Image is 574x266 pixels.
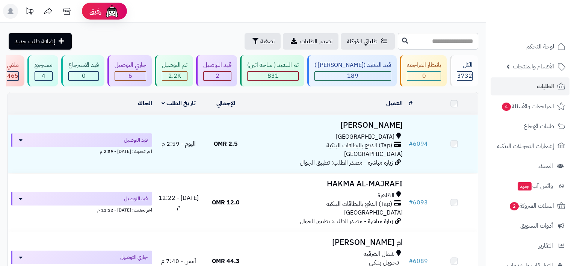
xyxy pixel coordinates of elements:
a: إشعارات التحويلات البنكية [491,137,569,155]
a: جاري التوصيل 6 [106,55,153,86]
div: اخر تحديث: [DATE] - 12:22 م [11,206,152,213]
span: 0 [422,71,426,80]
span: 465 [7,71,18,80]
div: قيد التوصيل [203,61,231,70]
div: تم التنفيذ ( ساحة اتين) [247,61,299,70]
span: 189 [347,71,358,80]
span: # [409,257,413,266]
div: 0 [407,72,441,80]
a: الطلبات [491,77,569,95]
span: 3732 [457,71,472,80]
div: جاري التوصيل [115,61,146,70]
span: الأقسام والمنتجات [513,61,554,72]
a: تاريخ الطلب [162,99,196,108]
div: الكل [457,61,473,70]
a: الحالة [138,99,152,108]
span: زيارة مباشرة - مصدر الطلب: تطبيق الجوال [300,158,393,167]
h3: [PERSON_NAME] [252,121,403,130]
span: قيد التوصيل [124,136,148,144]
a: الإجمالي [216,99,235,108]
span: جاري التوصيل [120,254,148,261]
div: 2235 [162,72,187,80]
a: قيد التوصيل 2 [195,55,239,86]
a: أدوات التسويق [491,217,569,235]
span: شمال الشرقية [364,250,394,258]
span: رفيق [89,7,101,16]
span: التقارير [539,240,553,251]
span: # [409,198,413,207]
a: قيد الاسترجاع 0 [60,55,106,86]
span: وآتس آب [517,181,553,191]
a: طلباتي المُوكلة [341,33,395,50]
div: 831 [248,72,298,80]
a: #6094 [409,139,428,148]
span: 2 [509,202,519,211]
span: 44.3 OMR [212,257,240,266]
span: الطلبات [537,81,554,92]
a: التقارير [491,237,569,255]
a: العملاء [491,157,569,175]
a: # [409,99,412,108]
span: الظاهرة [378,191,394,200]
span: تصدير الطلبات [300,37,332,46]
span: اليوم - 2:59 م [162,139,196,148]
span: 2 [216,71,219,80]
h3: ‪HAKMA AL-MAJRAFI‬‏ [252,180,403,188]
span: إضافة طلب جديد [15,37,55,46]
img: ai-face.png [104,4,119,19]
a: إضافة طلب جديد [9,33,72,50]
span: 0 [82,71,86,80]
div: 6 [115,72,146,80]
div: 465 [7,72,18,80]
span: # [409,139,413,148]
span: [GEOGRAPHIC_DATA] [344,150,403,159]
a: طلبات الإرجاع [491,117,569,135]
img: logo-2.png [523,6,567,21]
div: قيد التنفيذ ([PERSON_NAME] ) [314,61,391,70]
div: 4 [35,72,52,80]
a: مسترجع 4 [26,55,60,86]
span: العملاء [538,161,553,171]
a: لوحة التحكم [491,38,569,56]
a: بانتظار المراجعة 0 [398,55,448,86]
div: بانتظار المراجعة [407,61,441,70]
div: تم التوصيل [162,61,187,70]
span: 6 [128,71,132,80]
a: وآتس آبجديد [491,177,569,195]
span: طلبات الإرجاع [524,121,554,131]
span: إشعارات التحويلات البنكية [497,141,554,151]
a: العميل [386,99,403,108]
span: (Tap) الدفع بالبطاقات البنكية [326,200,392,209]
div: مسترجع [35,61,53,70]
span: المراجعات والأسئلة [501,101,554,112]
span: جديد [518,182,532,190]
span: 4 [501,102,511,111]
h3: ام [PERSON_NAME] [252,238,403,247]
span: 2.2K [168,71,181,80]
a: المراجعات والأسئلة4 [491,97,569,115]
span: أدوات التسويق [520,221,553,231]
span: قيد التوصيل [124,195,148,203]
span: 2.5 OMR [214,139,238,148]
div: 0 [69,72,98,80]
button: تصفية [245,33,281,50]
span: [GEOGRAPHIC_DATA] [344,208,403,217]
a: قيد التنفيذ ([PERSON_NAME] ) 189 [306,55,398,86]
div: 189 [315,72,391,80]
span: أمس - 7:40 م [161,257,196,266]
span: [GEOGRAPHIC_DATA] [336,133,394,141]
span: لوحة التحكم [526,41,554,52]
a: تم التنفيذ ( ساحة اتين) 831 [239,55,306,86]
a: تصدير الطلبات [283,33,338,50]
span: زيارة مباشرة - مصدر الطلب: تطبيق الجوال [300,217,393,226]
span: 12.0 OMR [212,198,240,207]
a: تحديثات المنصة [20,4,39,21]
a: تم التوصيل 2.2K [153,55,195,86]
span: (Tap) الدفع بالبطاقات البنكية [326,141,392,150]
span: تصفية [260,37,275,46]
div: ملغي [7,61,19,70]
a: #6089 [409,257,428,266]
div: 2 [204,72,231,80]
span: السلات المتروكة [509,201,554,211]
span: [DATE] - 12:22 م [159,193,199,211]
